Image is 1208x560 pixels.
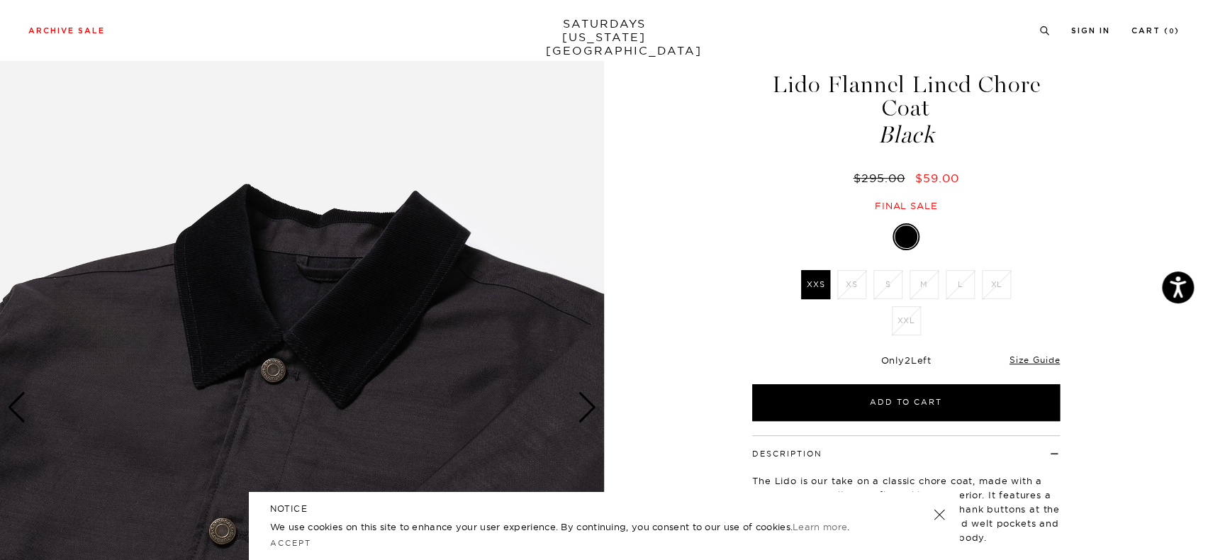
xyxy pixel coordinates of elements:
[1071,27,1110,35] a: Sign In
[1131,27,1180,35] a: Cart (0)
[793,521,847,532] a: Learn more
[905,354,911,366] span: 2
[1169,28,1175,35] small: 0
[546,17,663,57] a: SATURDAYS[US_STATE][GEOGRAPHIC_DATA]
[752,450,822,458] button: Description
[270,503,938,515] h5: NOTICE
[752,384,1060,421] button: Add to Cart
[915,171,959,185] span: $59.00
[750,200,1062,212] div: Final sale
[752,354,1060,366] div: Only Left
[750,73,1062,147] h1: Lido Flannel Lined Chore Coat
[28,27,105,35] a: Archive Sale
[7,392,26,423] div: Previous slide
[853,171,910,185] del: $295.00
[801,270,830,299] label: XXS
[578,392,597,423] div: Next slide
[270,538,311,548] a: Accept
[1010,354,1060,365] a: Size Guide
[270,520,888,534] p: We use cookies on this site to enhance your user experience. By continuing, you consent to our us...
[752,474,1060,544] p: The Lido is our take on a classic chore coat, made with a 100% Cotton shell and a flannel lined i...
[750,123,1062,147] span: Black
